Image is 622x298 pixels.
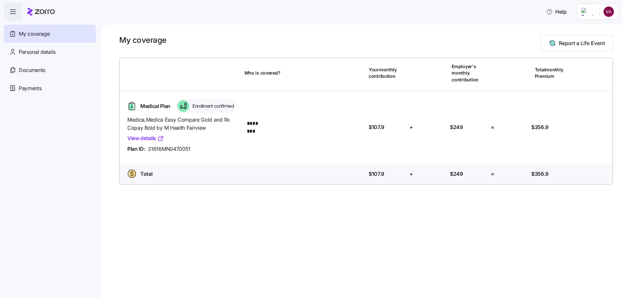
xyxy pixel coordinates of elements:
a: Personal details [4,43,96,61]
span: $356.9 [531,170,548,178]
span: Who is covered? [244,70,281,76]
span: Employer's monthly contribution [452,63,488,83]
span: Help [546,8,567,16]
button: Help [541,5,572,18]
span: Medica , Medica Easy Compare Gold and Rx Copay Bold by M Health Fairview [127,116,239,132]
a: Documents [4,61,96,79]
span: Personal details [19,48,56,56]
span: Total monthly Premium [535,66,571,80]
span: Report a Life Event [559,39,605,47]
span: Documents [19,66,45,74]
span: Plan ID: [127,145,145,153]
button: Report a Life Event [540,35,613,51]
a: Payments [4,79,96,97]
span: = [491,123,494,131]
span: Payments [19,84,41,92]
span: $356.9 [531,123,548,131]
a: My coverage [4,25,96,43]
span: My coverage [19,30,50,38]
span: = [491,170,494,178]
span: $249 [450,170,463,178]
a: View details [127,134,164,142]
span: Your monthly contribution [369,66,405,80]
span: 31616MN0470051 [148,145,190,153]
span: $249 [450,123,463,131]
span: Enrollment confirmed [190,103,234,109]
img: 6ae4a8c791105c2698f3113eb1fedcf7 [604,6,614,17]
span: $107.9 [369,123,384,131]
span: + [409,123,413,131]
img: Employer logo [581,8,594,16]
span: + [409,170,413,178]
h1: My coverage [119,35,167,45]
span: $107.9 [369,170,384,178]
span: Medical Plan [140,102,170,110]
span: Total [140,170,152,178]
